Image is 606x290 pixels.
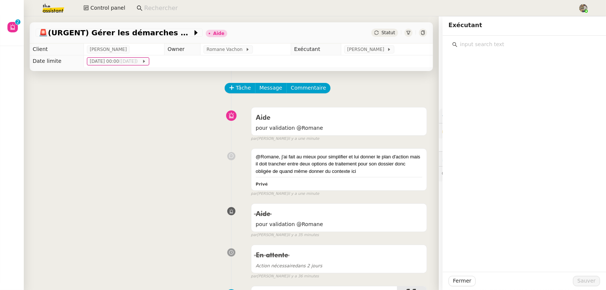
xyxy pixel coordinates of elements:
input: input search text [457,39,596,49]
span: 🚨 [39,28,48,37]
span: il y a 36 minutes [288,273,319,280]
td: Client [30,43,84,55]
span: En attente [256,252,288,259]
span: Romane Vachon [206,46,245,53]
span: il y a 35 minutes [288,232,319,238]
div: @Romane, j'ai fait au mieux pour simplifier et lui donner le plan d'action mais il doit trancher ... [256,153,422,175]
span: Fermer [453,277,471,285]
span: Statut [381,30,395,35]
span: [PERSON_NAME] [347,46,387,53]
small: [PERSON_NAME] [251,136,319,142]
span: il y a une minute [288,136,319,142]
nz-badge-sup: 2 [15,19,20,25]
span: pour validation @Romane [256,220,422,229]
span: Action nécessaire [256,263,295,268]
span: Control panel [90,4,125,12]
input: Rechercher [144,3,571,13]
span: Exécutant [449,22,482,29]
span: Aide [256,115,270,121]
button: Control panel [79,3,130,13]
span: Aide [256,211,270,217]
span: 💬 [442,171,503,177]
button: Fermer [449,276,476,286]
span: Message [260,84,282,92]
span: ([DATE]) [119,59,139,64]
div: ⏲️Tâches 203:35 169actions [439,152,606,166]
b: Privé [256,182,268,187]
p: 2 [16,19,19,26]
img: 388bd129-7e3b-4cb1-84b4-92a3d763e9b7 [579,4,587,12]
span: [PERSON_NAME] [90,46,127,53]
button: Sauver [573,276,600,286]
span: pour validation @Romane [256,124,422,132]
button: Message [255,83,287,93]
td: Owner [164,43,201,55]
div: 🔐Données client [439,123,606,138]
span: ⏲️ [442,156,540,162]
span: il y a une minute [288,191,319,197]
span: Tâche [236,84,251,92]
span: dans 2 jours [256,263,322,268]
small: [PERSON_NAME] [251,232,319,238]
small: [PERSON_NAME] [251,273,319,280]
span: par [251,191,257,197]
span: 🔐 [442,126,490,135]
span: par [251,273,257,280]
button: Commentaire [286,83,330,93]
span: ⚙️ [442,112,480,120]
span: Commentaire [291,84,326,92]
div: ⚙️Procédures [439,109,606,123]
div: Aide [213,31,224,36]
div: 💬Commentaires 8 [439,167,606,181]
small: [PERSON_NAME] [251,191,319,197]
span: par [251,136,257,142]
span: (URGENT) Gérer les démarches administratives pour le contrat d'[PERSON_NAME] [39,29,192,36]
td: Date limite [30,55,84,67]
span: par [251,232,257,238]
td: Exécutant [291,43,341,55]
button: Tâche [225,83,255,93]
span: [DATE] 00:00 [90,58,142,65]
